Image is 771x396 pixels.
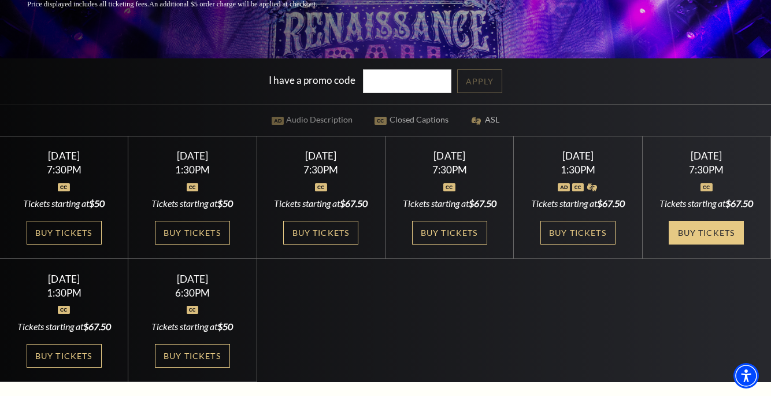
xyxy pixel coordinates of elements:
label: I have a promo code [269,74,355,86]
div: Tickets starting at [270,197,371,210]
div: [DATE] [14,273,114,285]
div: [DATE] [656,150,757,162]
div: Tickets starting at [14,197,114,210]
div: 7:30PM [270,165,371,175]
span: $67.50 [725,198,753,209]
div: Tickets starting at [142,320,243,333]
div: 6:30PM [142,288,243,298]
div: Accessibility Menu [733,363,759,388]
a: Buy Tickets [155,344,230,368]
a: Buy Tickets [540,221,616,245]
span: $50 [217,198,233,209]
a: Buy Tickets [669,221,744,245]
a: Buy Tickets [283,221,358,245]
span: $67.50 [597,198,625,209]
div: 1:30PM [142,165,243,175]
span: $67.50 [469,198,496,209]
span: $67.50 [340,198,368,209]
div: [DATE] [399,150,500,162]
div: [DATE] [14,150,114,162]
div: Tickets starting at [399,197,500,210]
span: $50 [89,198,105,209]
div: [DATE] [142,273,243,285]
div: Tickets starting at [142,197,243,210]
div: 1:30PM [14,288,114,298]
div: [DATE] [142,150,243,162]
div: Tickets starting at [528,197,628,210]
span: $50 [217,321,233,332]
div: Tickets starting at [14,320,114,333]
div: 7:30PM [399,165,500,175]
a: Buy Tickets [155,221,230,245]
div: 1:30PM [528,165,628,175]
div: 7:30PM [656,165,757,175]
a: Buy Tickets [27,221,102,245]
div: [DATE] [270,150,371,162]
a: Buy Tickets [27,344,102,368]
a: Buy Tickets [412,221,487,245]
div: Tickets starting at [656,197,757,210]
div: [DATE] [528,150,628,162]
div: 7:30PM [14,165,114,175]
span: $67.50 [83,321,111,332]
